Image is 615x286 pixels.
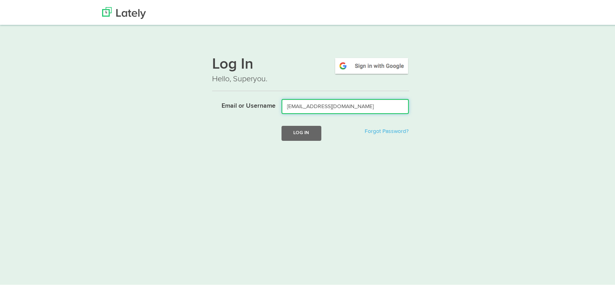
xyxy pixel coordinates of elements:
a: Forgot Password? [364,127,408,133]
button: Log In [281,125,321,139]
img: Lately [102,6,146,18]
input: Email or Username [281,98,409,113]
p: Hello, Superyou. [212,72,409,84]
label: Email or Username [206,98,276,110]
h1: Log In [212,56,409,72]
img: google-signin.png [334,56,409,74]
